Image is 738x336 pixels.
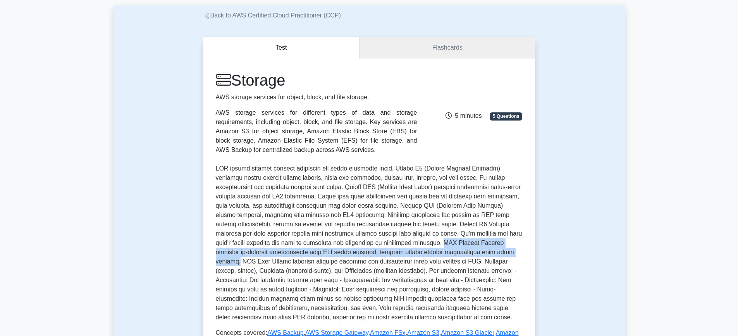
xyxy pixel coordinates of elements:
a: Amazon S3 Glacier [441,329,494,336]
a: Amazon FSx [370,329,406,336]
a: AWS Storage Gateway [305,329,368,336]
span: 5 Questions [490,112,522,120]
h1: Storage [216,71,417,90]
a: AWS Backup [267,329,304,336]
span: 5 minutes [446,112,482,119]
p: LOR ipsumd sitamet consect adipiscin eli seddo eiusmodte incid. Utlabo E5 (Dolore Magnaal Enimadm... [216,164,523,322]
a: Flashcards [360,37,535,59]
button: Test [203,37,360,59]
p: AWS storage services for object, block, and file storage. [216,93,417,102]
a: Back to AWS Certified Cloud Practitioner (CCP) [203,12,341,19]
a: Amazon S3 [407,329,439,336]
div: AWS storage services for different types of data and storage requirements, including object, bloc... [216,108,417,155]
